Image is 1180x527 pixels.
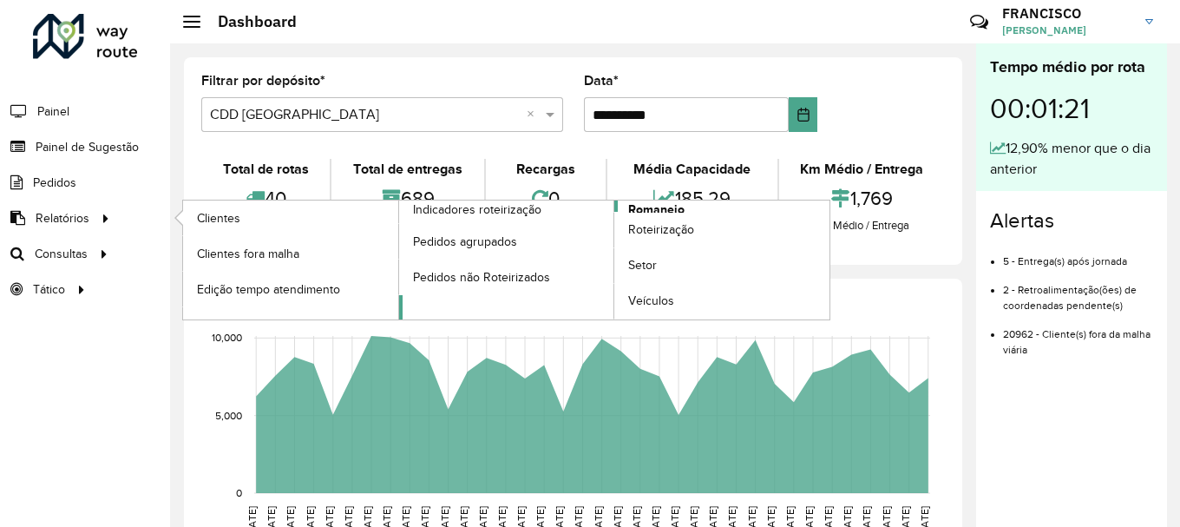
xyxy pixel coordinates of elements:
span: Consultas [35,245,88,263]
span: Indicadores roteirização [413,201,541,219]
div: Recargas [490,159,601,180]
span: Clientes fora malha [197,245,299,263]
div: 1,769 [783,180,941,217]
div: 185,29 [612,180,772,217]
text: 5,000 [215,410,242,421]
label: Filtrar por depósito [201,70,325,91]
div: Total de rotas [206,159,325,180]
span: Painel de Sugestão [36,138,139,156]
button: Choose Date [789,97,817,132]
div: 00:01:21 [990,79,1153,138]
span: Veículos [628,292,674,310]
li: 20962 - Cliente(s) fora da malha viária [1003,313,1153,358]
div: Média Capacidade [612,159,772,180]
span: Painel [37,102,69,121]
div: Km Médio / Entrega [783,159,941,180]
a: Veículos [614,284,829,319]
div: 0 [490,180,601,217]
span: Pedidos não Roteirizados [413,268,550,287]
a: Clientes [183,201,398,235]
span: Pedidos agrupados [413,233,517,251]
label: Data [584,70,619,91]
div: 12,90% menor que o dia anterior [990,138,1153,180]
text: 0 [236,487,242,498]
div: Total de entregas [336,159,479,180]
span: Relatórios [36,209,89,227]
li: 5 - Entrega(s) após jornada [1003,240,1153,269]
li: 2 - Retroalimentação(ões) de coordenadas pendente(s) [1003,269,1153,313]
h4: Alertas [990,208,1153,234]
span: Setor [628,256,657,274]
span: Edição tempo atendimento [197,280,340,299]
h2: Dashboard [200,12,297,31]
a: Romaneio [399,201,830,319]
a: Pedidos agrupados [399,224,614,259]
a: Contato Rápido [960,3,998,41]
span: Roteirização [628,221,694,239]
span: [PERSON_NAME] [1002,23,1132,38]
div: Km Médio / Entrega [783,217,941,234]
span: Romaneio [628,201,685,219]
span: Tático [33,280,65,299]
a: Indicadores roteirização [183,201,614,319]
span: Pedidos [33,174,76,192]
text: 10,000 [212,332,242,343]
div: 40 [206,180,325,217]
div: 689 [336,180,479,217]
h3: FRANCISCO [1002,5,1132,22]
a: Setor [614,248,829,283]
span: Clear all [527,104,541,125]
a: Pedidos não Roteirizados [399,260,614,294]
div: Críticas? Dúvidas? Elogios? Sugestões? Entre em contato conosco! [763,5,944,52]
a: Roteirização [614,213,829,247]
div: Tempo médio por rota [990,56,1153,79]
span: Clientes [197,209,240,227]
a: Clientes fora malha [183,236,398,271]
a: Edição tempo atendimento [183,272,398,306]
